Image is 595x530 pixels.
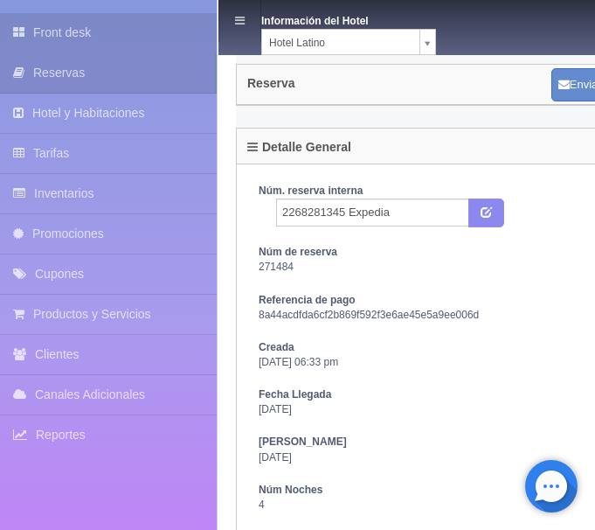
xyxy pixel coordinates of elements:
dt: Información del Hotel [261,9,401,29]
span: Hotel Latino [269,30,412,56]
h4: Detalle General [247,141,351,154]
h4: Reserva [247,77,295,90]
a: Hotel Latino [261,29,436,55]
